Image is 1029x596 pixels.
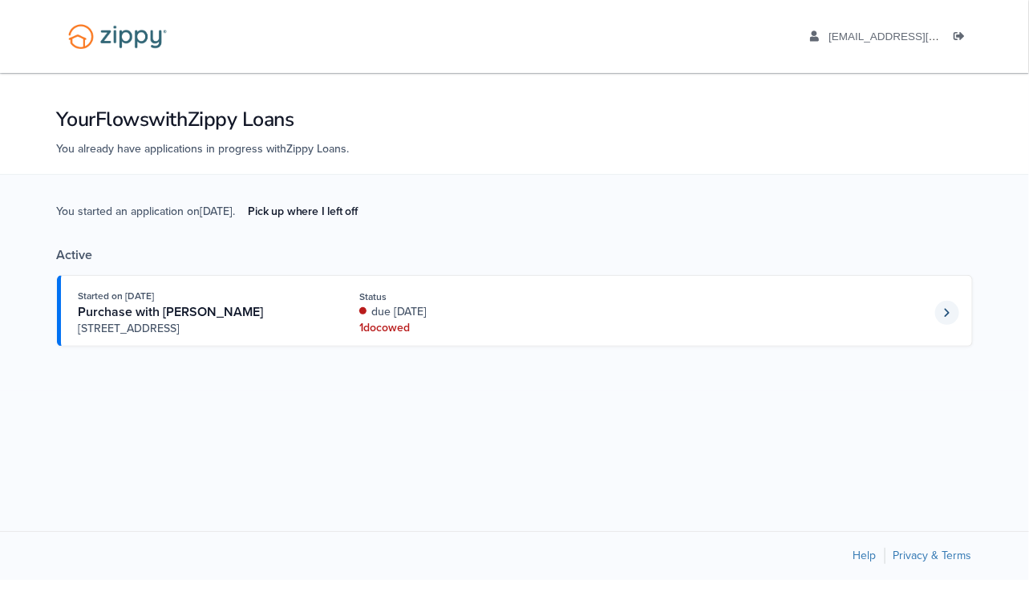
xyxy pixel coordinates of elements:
[954,30,972,47] a: Log out
[57,275,973,347] a: Open loan 4232534
[57,203,371,247] span: You started an application on [DATE] .
[359,320,573,336] div: 1 doc owed
[79,290,155,302] span: Started on [DATE]
[57,106,973,133] h1: Your Flows with Zippy Loans
[57,142,350,156] span: You already have applications in progress with Zippy Loans .
[236,198,371,225] a: Pick up where I left off
[58,16,177,57] img: Logo
[935,301,959,325] a: Loan number 4232534
[810,30,1013,47] a: edit profile
[359,304,573,320] div: due [DATE]
[79,304,264,320] span: Purchase with [PERSON_NAME]
[57,247,973,263] div: Active
[79,321,323,337] span: [STREET_ADDRESS]
[893,549,972,562] a: Privacy & Terms
[828,30,1012,43] span: jlindjr@gmail.com
[359,290,573,304] div: Status
[853,549,877,562] a: Help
